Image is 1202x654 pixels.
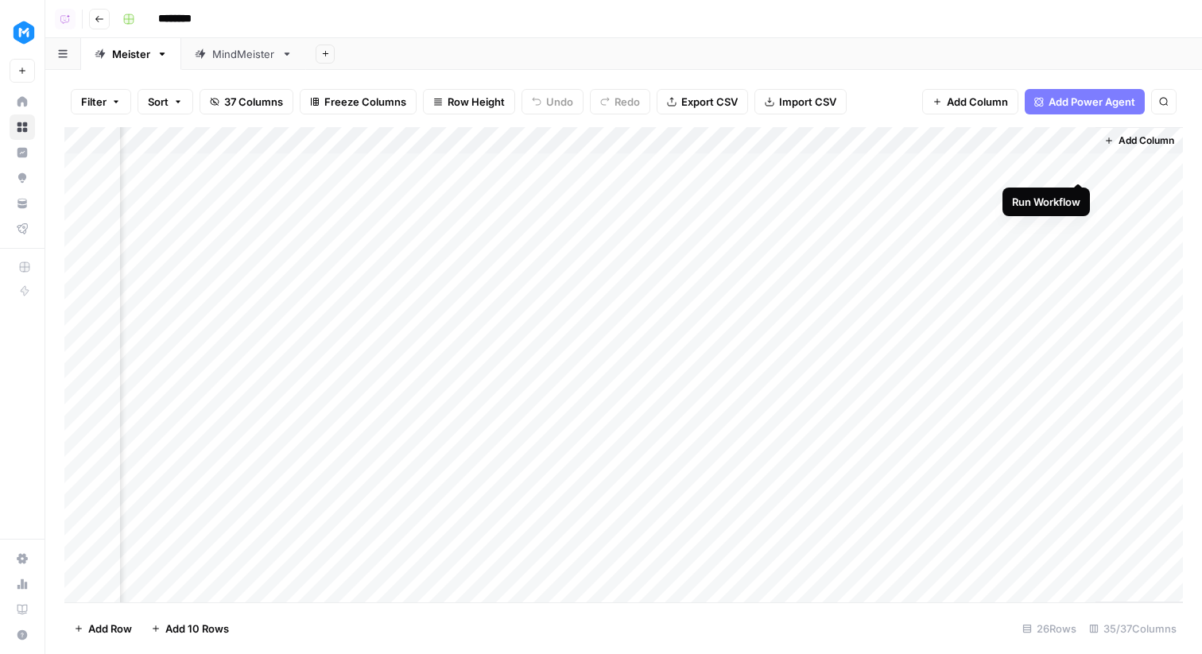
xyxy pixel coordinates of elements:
div: Meister [112,46,150,62]
button: Add Column [1098,130,1181,151]
span: Import CSV [779,94,836,110]
a: Browse [10,114,35,140]
button: Add Power Agent [1025,89,1145,114]
a: Your Data [10,191,35,216]
a: Opportunities [10,165,35,191]
div: 35/37 Columns [1083,616,1183,641]
span: Add Row [88,621,132,637]
span: Add Column [1119,134,1174,148]
img: MeisterTask Logo [10,18,38,47]
button: Sort [138,89,193,114]
button: Add 10 Rows [142,616,238,641]
span: Undo [546,94,573,110]
a: Home [10,89,35,114]
span: Sort [148,94,169,110]
span: Add 10 Rows [165,621,229,637]
button: Undo [522,89,584,114]
button: Add Row [64,616,142,641]
button: Freeze Columns [300,89,417,114]
a: Meister [81,38,181,70]
button: Add Column [922,89,1018,114]
div: 26 Rows [1016,616,1083,641]
a: Insights [10,140,35,165]
button: Export CSV [657,89,748,114]
a: MindMeister [181,38,306,70]
button: Workspace: MeisterTask [10,13,35,52]
a: Usage [10,571,35,597]
span: Add Power Agent [1049,94,1135,110]
button: Redo [590,89,650,114]
a: Learning Hub [10,597,35,622]
button: Filter [71,89,131,114]
span: Freeze Columns [324,94,406,110]
span: Redo [615,94,640,110]
button: Help + Support [10,622,35,648]
a: Settings [10,546,35,571]
button: Row Height [423,89,515,114]
span: Row Height [448,94,505,110]
button: 37 Columns [200,89,293,114]
button: Import CSV [754,89,847,114]
span: Add Column [947,94,1008,110]
span: Filter [81,94,107,110]
span: 37 Columns [224,94,283,110]
div: MindMeister [212,46,275,62]
div: Run Workflow [1012,194,1080,210]
a: Flightpath [10,216,35,242]
span: Export CSV [681,94,738,110]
